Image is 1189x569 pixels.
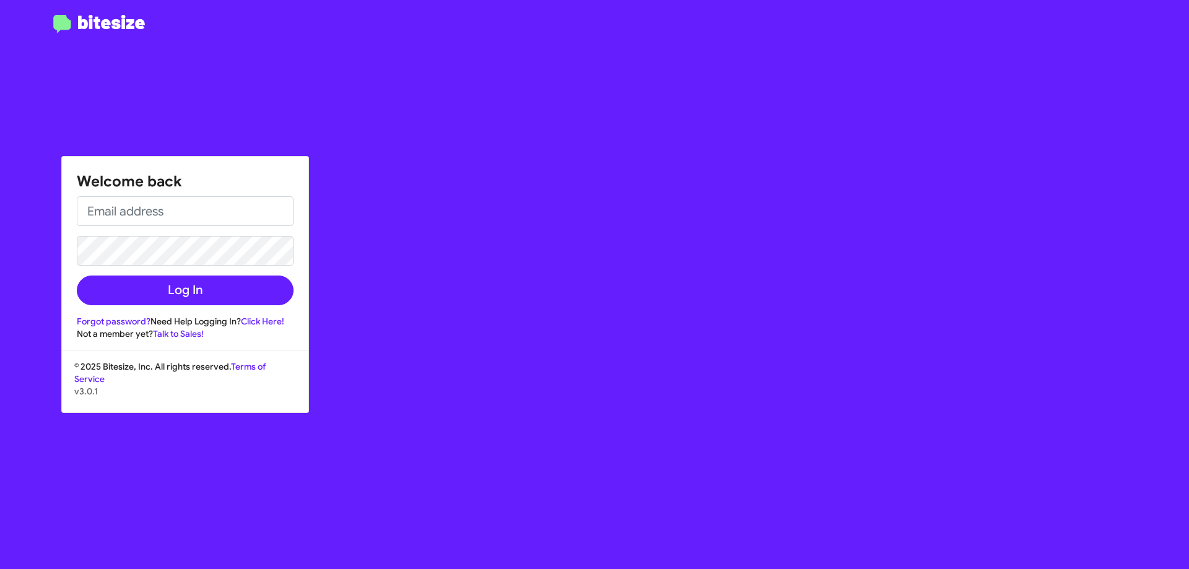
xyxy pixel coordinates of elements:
input: Email address [77,196,294,226]
button: Log In [77,276,294,305]
p: v3.0.1 [74,385,296,397]
a: Talk to Sales! [153,328,204,339]
h1: Welcome back [77,172,294,191]
div: Not a member yet? [77,328,294,340]
a: Click Here! [241,316,284,327]
a: Forgot password? [77,316,150,327]
div: Need Help Logging In? [77,315,294,328]
div: © 2025 Bitesize, Inc. All rights reserved. [62,360,308,412]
